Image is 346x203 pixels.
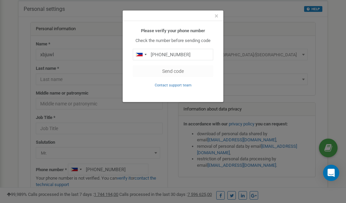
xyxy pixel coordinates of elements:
[215,12,218,20] span: ×
[155,82,192,87] a: Contact support team
[133,38,213,44] p: Check the number before sending code
[133,49,149,60] div: Telephone country code
[155,83,192,87] small: Contact support team
[215,13,218,20] button: Close
[323,165,339,181] div: Open Intercom Messenger
[141,28,205,33] b: Please verify your phone number
[133,65,213,77] button: Send code
[133,49,213,60] input: 0905 123 4567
